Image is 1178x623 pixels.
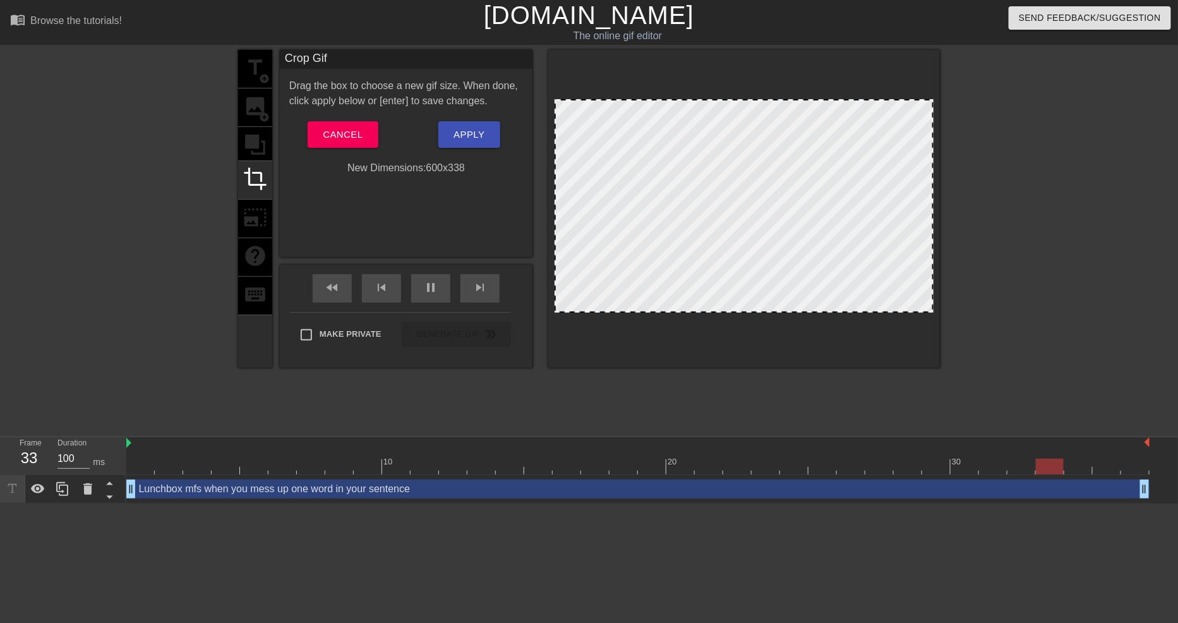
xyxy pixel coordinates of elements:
div: Frame [10,437,48,474]
span: menu_book [10,12,25,27]
span: skip_next [472,280,488,295]
button: Cancel [308,121,378,148]
span: skip_previous [374,280,389,295]
div: New Dimensions: 600 x 338 [280,160,532,176]
span: crop [243,167,267,191]
div: 10 [383,456,395,468]
button: Apply [438,121,500,148]
span: Send Feedback/Suggestion [1019,10,1161,26]
span: pause [423,280,438,295]
div: ms [93,456,105,469]
div: Drag the box to choose a new gif size. When done, click apply below or [enter] to save changes. [280,78,532,109]
a: [DOMAIN_NAME] [484,1,694,29]
span: Cancel [323,126,363,143]
img: bound-end.png [1145,437,1150,447]
a: Browse the tutorials! [10,12,122,32]
span: drag_handle [124,483,137,495]
span: drag_handle [1138,483,1151,495]
span: Apply [454,126,484,143]
label: Duration [57,440,87,447]
div: Crop Gif [280,50,532,69]
div: 30 [952,456,963,468]
div: 33 [20,447,39,469]
div: Browse the tutorials! [30,15,122,26]
button: Send Feedback/Suggestion [1009,6,1171,30]
div: The online gif editor [399,28,837,44]
span: Make Private [320,328,382,341]
span: fast_rewind [325,280,340,295]
div: 20 [668,456,679,468]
